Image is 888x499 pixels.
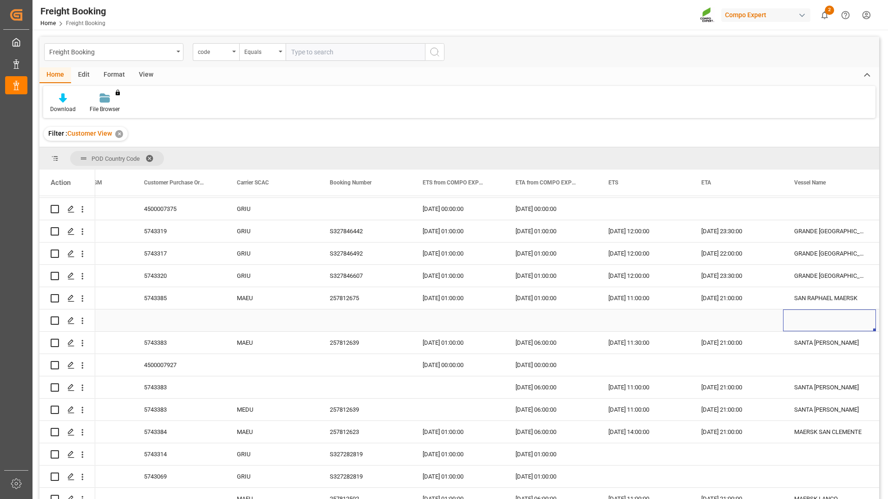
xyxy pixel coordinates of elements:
[48,130,67,137] span: Filter :
[67,130,112,137] span: Customer View
[39,287,95,309] div: Press SPACE to select this row.
[71,67,97,83] div: Edit
[198,46,229,56] div: code
[597,421,690,443] div: [DATE] 14:00:00
[411,421,504,443] div: [DATE] 01:00:00
[411,354,504,376] div: [DATE] 00:00:00
[226,287,319,309] div: MAEU
[504,443,597,465] div: [DATE] 01:00:00
[40,20,56,26] a: Home
[504,243,597,264] div: [DATE] 01:00:00
[319,220,411,242] div: S327846442
[504,466,597,487] div: [DATE] 01:00:00
[411,265,504,287] div: [DATE] 01:00:00
[193,43,239,61] button: open menu
[133,443,226,465] div: 5743314
[39,220,95,243] div: Press SPACE to select this row.
[319,421,411,443] div: 257812623
[411,466,504,487] div: [DATE] 01:00:00
[504,287,597,309] div: [DATE] 01:00:00
[144,179,206,186] span: Customer Purchase Order Numbers
[39,265,95,287] div: Press SPACE to select this row.
[597,287,690,309] div: [DATE] 11:00:00
[133,399,226,420] div: 5743383
[504,265,597,287] div: [DATE] 01:00:00
[690,265,783,287] div: [DATE] 23:30:00
[411,243,504,264] div: [DATE] 01:00:00
[50,105,76,113] div: Download
[690,243,783,264] div: [DATE] 22:00:00
[690,421,783,443] div: [DATE] 21:00:00
[783,243,876,264] div: GRANDE [GEOGRAPHIC_DATA]
[39,309,95,332] div: Press SPACE to select this row.
[319,466,411,487] div: S327282819
[794,179,826,186] span: Vessel Name
[835,5,856,26] button: Help Center
[226,265,319,287] div: GRIU
[97,67,132,83] div: Format
[49,46,173,57] div: Freight Booking
[133,198,226,220] div: 4500007375
[690,376,783,398] div: [DATE] 21:00:00
[690,399,783,420] div: [DATE] 21:00:00
[690,332,783,354] div: [DATE] 21:00:00
[226,466,319,487] div: GRIU
[319,332,411,354] div: 257812639
[91,155,140,162] span: POD Country Code
[319,287,411,309] div: 257812675
[226,399,319,420] div: MEDU
[40,4,106,18] div: Freight Booking
[597,399,690,420] div: [DATE] 11:00:00
[411,198,504,220] div: [DATE] 00:00:00
[39,198,95,220] div: Press SPACE to select this row.
[783,399,876,420] div: SANTA [PERSON_NAME]
[597,265,690,287] div: [DATE] 12:00:00
[286,43,425,61] input: Type to search
[425,43,444,61] button: search button
[226,198,319,220] div: GRIU
[133,220,226,242] div: 5743319
[319,443,411,465] div: S327282819
[319,265,411,287] div: S327846607
[133,265,226,287] div: 5743320
[504,220,597,242] div: [DATE] 01:00:00
[133,354,226,376] div: 4500007927
[783,265,876,287] div: GRANDE [GEOGRAPHIC_DATA]
[411,287,504,309] div: [DATE] 01:00:00
[690,220,783,242] div: [DATE] 23:30:00
[608,179,618,186] span: ETS
[411,220,504,242] div: [DATE] 01:00:00
[411,443,504,465] div: [DATE] 01:00:00
[226,421,319,443] div: MAEU
[814,5,835,26] button: show 2 new notifications
[783,332,876,354] div: SANTA [PERSON_NAME]
[597,332,690,354] div: [DATE] 11:30:00
[423,179,485,186] span: ETS from COMPO EXPERT
[39,243,95,265] div: Press SPACE to select this row.
[226,243,319,264] div: GRIU
[330,179,372,186] span: Booking Number
[504,399,597,420] div: [DATE] 06:00:00
[504,376,597,398] div: [DATE] 06:00:00
[504,354,597,376] div: [DATE] 00:00:00
[44,43,183,61] button: open menu
[700,7,715,23] img: Screenshot%202023-09-29%20at%2010.02.21.png_1712312052.png
[39,376,95,399] div: Press SPACE to select this row.
[51,178,71,187] div: Action
[226,332,319,354] div: MAEU
[133,243,226,264] div: 5743317
[504,332,597,354] div: [DATE] 06:00:00
[721,8,810,22] div: Compo Expert
[597,220,690,242] div: [DATE] 12:00:00
[133,421,226,443] div: 5743384
[133,466,226,487] div: 5743069
[319,399,411,420] div: 257812639
[39,332,95,354] div: Press SPACE to select this row.
[597,243,690,264] div: [DATE] 12:00:00
[39,354,95,376] div: Press SPACE to select this row.
[39,466,95,488] div: Press SPACE to select this row.
[226,443,319,465] div: GRIU
[783,376,876,398] div: SANTA [PERSON_NAME]
[115,130,123,138] div: ✕
[244,46,276,56] div: Equals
